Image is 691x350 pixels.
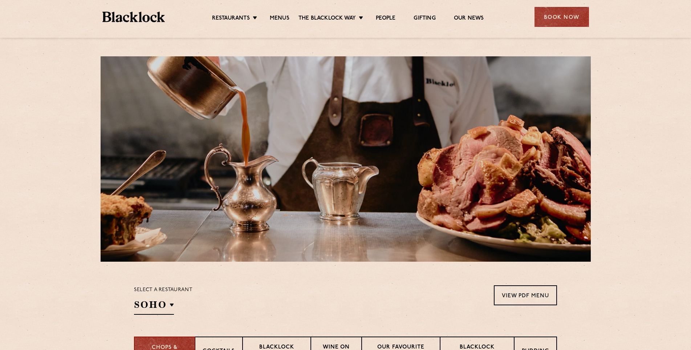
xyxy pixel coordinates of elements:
[134,285,192,295] p: Select a restaurant
[212,15,250,23] a: Restaurants
[494,285,557,305] a: View PDF Menu
[414,15,435,23] a: Gifting
[454,15,484,23] a: Our News
[270,15,289,23] a: Menus
[534,7,589,27] div: Book Now
[102,12,165,22] img: BL_Textured_Logo-footer-cropped.svg
[376,15,395,23] a: People
[298,15,356,23] a: The Blacklock Way
[134,298,174,315] h2: SOHO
